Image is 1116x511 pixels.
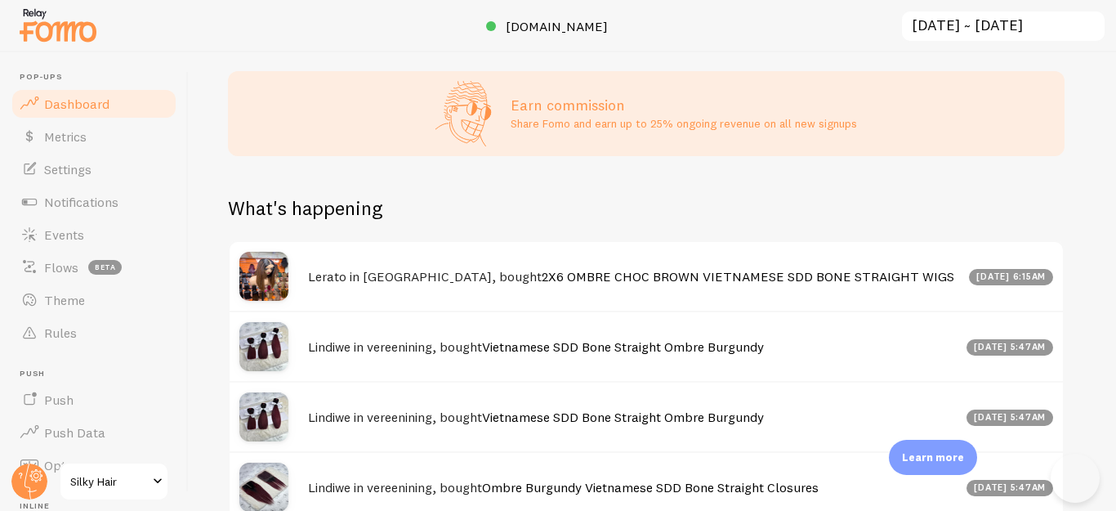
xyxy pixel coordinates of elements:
h2: What's happening [228,195,382,221]
h3: Earn commission [511,96,857,114]
iframe: Help Scout Beacon - Open [1051,454,1100,503]
a: Ombre Burgundy Vietnamese SDD Bone Straight Closures [482,479,819,495]
p: Learn more [902,450,964,465]
a: Rules [10,316,178,349]
span: Events [44,226,84,243]
a: Events [10,218,178,251]
a: Opt-In [10,449,178,482]
h4: Lerato in [GEOGRAPHIC_DATA], bought [308,268,959,285]
span: Settings [44,161,92,177]
span: Metrics [44,128,87,145]
span: Flows [44,259,78,276]
p: Share Fomo and earn up to 25% ongoing revenue on all new signups [511,115,857,132]
a: Silky Hair [59,462,169,501]
h4: Lindiwe in vereenining, bought [308,338,957,356]
span: Theme [44,292,85,308]
a: Notifications [10,186,178,218]
img: fomo-relay-logo-orange.svg [17,4,99,46]
h4: Lindiwe in vereenining, bought [308,409,957,426]
a: Settings [10,153,178,186]
span: beta [88,260,122,275]
span: Pop-ups [20,72,178,83]
div: Learn more [889,440,977,475]
span: Opt-In [44,457,83,473]
a: Push [10,383,178,416]
span: Push [44,392,74,408]
a: Flows beta [10,251,178,284]
div: [DATE] 5:47am [966,339,1054,356]
div: [DATE] 5:47am [966,410,1054,426]
div: [DATE] 5:47am [966,480,1054,496]
span: Rules [44,325,77,341]
a: Theme [10,284,178,316]
a: Vietnamese SDD Bone Straight Ombre Burgundy [482,338,764,355]
span: Push Data [44,424,105,441]
h4: Lindiwe in vereenining, bought [308,479,957,496]
div: [DATE] 6:15am [969,269,1054,285]
a: Vietnamese SDD Bone Straight Ombre Burgundy [482,409,764,425]
span: Dashboard [44,96,109,112]
a: Push Data [10,416,178,449]
span: Silky Hair [70,472,148,491]
a: 2X6 OMBRE CHOC BROWN VIETNAMESE SDD BONE STRAIGHT WIGS [542,268,954,285]
a: Metrics [10,120,178,153]
span: Notifications [44,194,118,210]
span: Push [20,369,178,379]
a: Dashboard [10,87,178,120]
